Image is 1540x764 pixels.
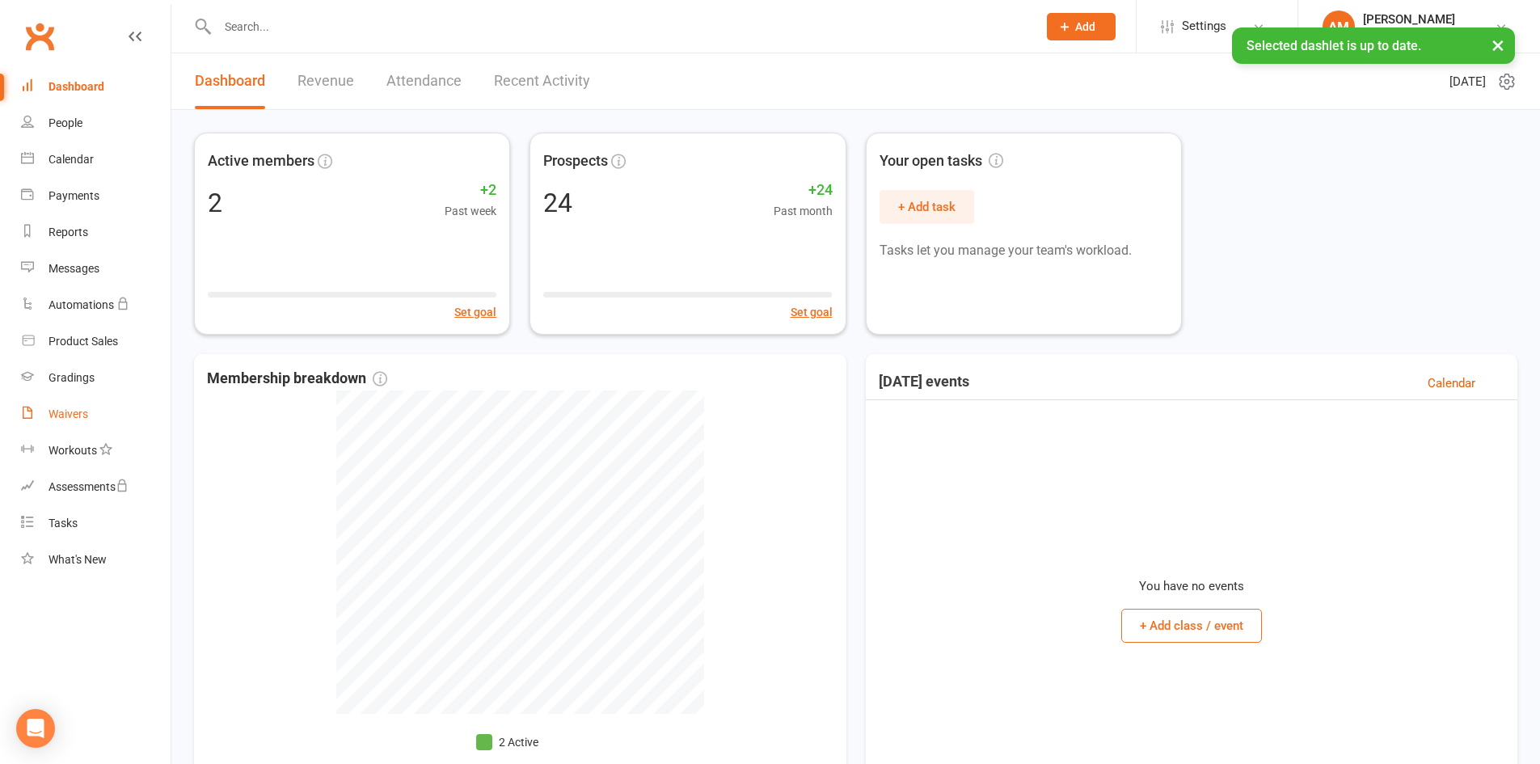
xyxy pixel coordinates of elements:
[49,153,94,166] div: Calendar
[476,733,538,751] li: 2 Active
[1483,27,1513,62] button: ×
[1323,11,1355,43] div: AM
[1428,374,1475,393] a: Calendar
[208,190,222,216] div: 2
[386,53,462,109] a: Attendance
[195,53,265,109] a: Dashboard
[49,226,88,238] div: Reports
[21,214,171,251] a: Reports
[49,517,78,530] div: Tasks
[49,407,88,420] div: Waivers
[21,396,171,433] a: Waivers
[880,150,1003,173] span: Your open tasks
[21,433,171,469] a: Workouts
[49,335,118,348] div: Product Sales
[16,709,55,748] div: Open Intercom Messenger
[1075,20,1095,33] span: Add
[49,553,107,566] div: What's New
[213,15,1026,38] input: Search...
[1121,609,1262,643] button: + Add class / event
[880,240,1168,261] p: Tasks let you manage your team's workload.
[21,105,171,141] a: People
[879,374,969,393] h3: [DATE] events
[297,53,354,109] a: Revenue
[21,69,171,105] a: Dashboard
[880,190,974,224] button: + Add task
[543,190,572,216] div: 24
[1363,12,1492,27] div: [PERSON_NAME]
[49,116,82,129] div: People
[49,444,97,457] div: Workouts
[791,303,833,321] button: Set goal
[19,16,60,57] a: Clubworx
[49,480,129,493] div: Assessments
[49,262,99,275] div: Messages
[21,505,171,542] a: Tasks
[445,202,496,220] span: Past week
[21,542,171,578] a: What's New
[49,371,95,384] div: Gradings
[49,80,104,93] div: Dashboard
[49,189,99,202] div: Payments
[1449,72,1486,91] span: [DATE]
[21,469,171,505] a: Assessments
[21,287,171,323] a: Automations
[454,303,496,321] button: Set goal
[445,179,496,202] span: +2
[1232,27,1515,64] div: Selected dashlet is up to date.
[774,202,833,220] span: Past month
[774,179,833,202] span: +24
[21,141,171,178] a: Calendar
[208,150,314,173] span: Active members
[21,178,171,214] a: Payments
[21,251,171,287] a: Messages
[1139,576,1244,596] p: You have no events
[1363,27,1492,41] div: Australian Fight Academy
[21,360,171,396] a: Gradings
[21,323,171,360] a: Product Sales
[1182,8,1226,44] span: Settings
[49,298,114,311] div: Automations
[207,367,387,390] span: Membership breakdown
[543,150,608,173] span: Prospects
[1047,13,1116,40] button: Add
[494,53,590,109] a: Recent Activity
